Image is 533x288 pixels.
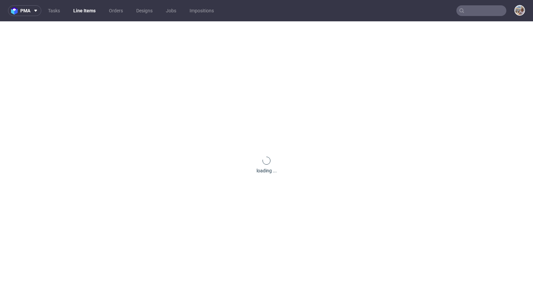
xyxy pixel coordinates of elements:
div: loading ... [257,167,277,174]
span: pma [20,8,30,13]
a: Tasks [44,5,64,16]
button: pma [8,5,41,16]
img: Michał Palasek [515,6,524,15]
a: Orders [105,5,127,16]
a: Line Items [69,5,100,16]
a: Designs [132,5,157,16]
a: Impositions [186,5,218,16]
img: logo [11,7,20,15]
a: Jobs [162,5,180,16]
